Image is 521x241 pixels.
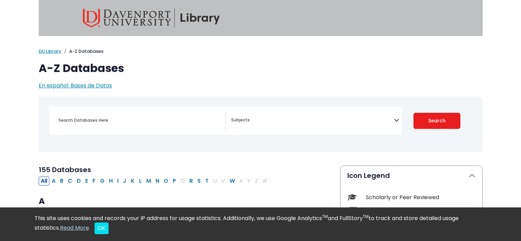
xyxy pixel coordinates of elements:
[348,207,357,216] img: Icon Newspapers
[98,177,107,185] button: Filter Results G
[187,177,195,185] button: Filter Results R
[203,177,211,185] button: Filter Results T
[363,214,369,219] sup: TM
[39,48,483,55] nav: breadcrumb
[129,177,137,185] button: Filter Results K
[39,177,270,184] div: Alpha-list to filter by first letter of database name
[39,82,112,89] a: En español: Bases de Datos
[58,177,65,185] button: Filter Results B
[39,165,91,174] span: 155 Databases
[115,177,121,185] button: Filter Results I
[61,48,103,55] li: A-Z Databases
[322,214,328,219] sup: TM
[195,177,203,185] button: Filter Results S
[66,177,74,185] button: Filter Results C
[144,177,153,185] button: Filter Results M
[340,166,482,185] button: Icon Legend
[121,177,128,185] button: Filter Results J
[137,177,144,185] button: Filter Results L
[162,177,170,185] button: Filter Results O
[39,48,61,55] a: DU Library
[39,97,483,152] nav: Search filters
[107,177,115,185] button: Filter Results H
[231,118,394,123] textarea: Search
[413,113,460,129] button: Submit for Search Results
[227,177,237,185] button: Filter Results W
[348,193,357,202] img: Icon Scholarly or Peer Reviewed
[83,9,220,27] img: Davenport University Library
[75,177,83,185] button: Filter Results D
[39,62,483,75] h1: A-Z Databases
[95,222,109,234] button: Close
[153,177,161,185] button: Filter Results N
[35,214,487,234] div: This site uses cookies and records your IP address for usage statistics. Additionally, we use Goo...
[83,177,90,185] button: Filter Results E
[54,115,225,125] input: Search database by title or keyword
[90,177,98,185] button: Filter Results F
[60,224,89,232] a: Read More
[171,177,178,185] button: Filter Results P
[366,193,475,202] div: Scholarly or Peer Reviewed
[39,196,332,207] h3: A
[39,177,49,185] button: All
[50,177,58,185] button: Filter Results A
